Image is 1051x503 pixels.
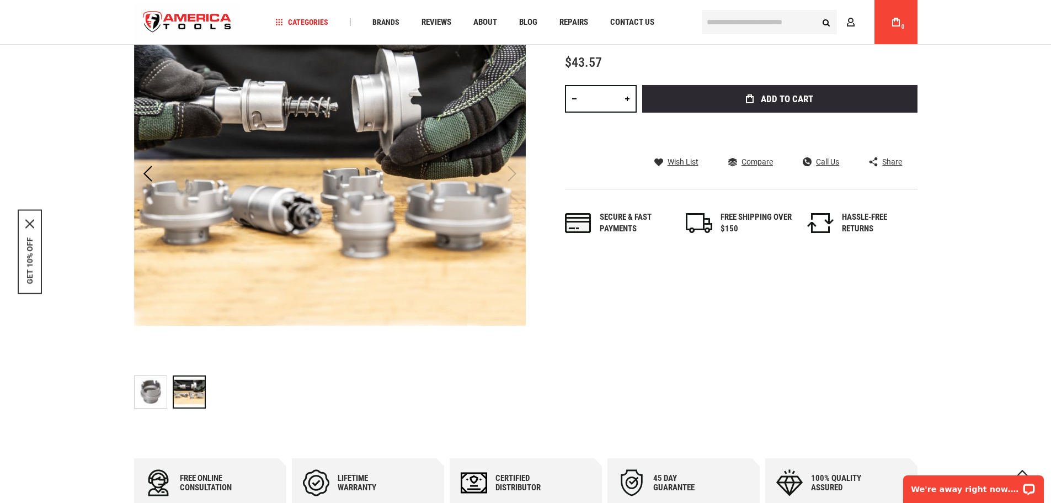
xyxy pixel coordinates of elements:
[901,24,905,30] span: 0
[559,18,588,27] span: Repairs
[882,158,902,166] span: Share
[134,370,173,414] div: GREENLEE 645-1-1/4 1-1/4" QUICK-CHANGE CARBIDE-TIPPED HOLE CUTTER
[422,18,451,27] span: Reviews
[686,213,712,233] img: shipping
[519,18,537,27] span: Blog
[807,213,834,233] img: returns
[25,219,34,228] button: Close
[25,237,34,284] button: GET 10% OFF
[761,94,813,104] span: Add to Cart
[135,376,167,408] img: GREENLEE 645-1-1/4 1-1/4" QUICK-CHANGE CARBIDE-TIPPED HOLE CUTTER
[640,116,920,148] iframe: Secure express checkout frame
[134,2,241,43] img: America Tools
[554,15,593,30] a: Repairs
[173,370,206,414] div: GREENLEE 645-1-1/4 1-1/4" QUICK-CHANGE CARBIDE-TIPPED HOLE CUTTER
[811,474,877,493] div: 100% quality assured
[610,18,654,27] span: Contact Us
[514,15,542,30] a: Blog
[642,85,917,113] button: Add to Cart
[565,213,591,233] img: payments
[338,474,404,493] div: Lifetime warranty
[495,474,562,493] div: Certified Distributor
[605,15,659,30] a: Contact Us
[816,158,839,166] span: Call Us
[417,15,456,30] a: Reviews
[275,18,328,26] span: Categories
[372,18,399,26] span: Brands
[468,15,502,30] a: About
[180,474,246,493] div: Free online consultation
[741,158,773,166] span: Compare
[728,157,773,167] a: Compare
[816,12,837,33] button: Search
[668,158,698,166] span: Wish List
[134,2,241,43] a: store logo
[896,468,1051,503] iframe: LiveChat chat widget
[803,157,839,167] a: Call Us
[565,55,602,70] span: $43.57
[721,211,792,235] div: FREE SHIPPING OVER $150
[367,15,404,30] a: Brands
[473,18,497,27] span: About
[653,474,719,493] div: 45 day Guarantee
[25,219,34,228] svg: close icon
[270,15,333,30] a: Categories
[600,211,671,235] div: Secure & fast payments
[842,211,914,235] div: HASSLE-FREE RETURNS
[654,157,698,167] a: Wish List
